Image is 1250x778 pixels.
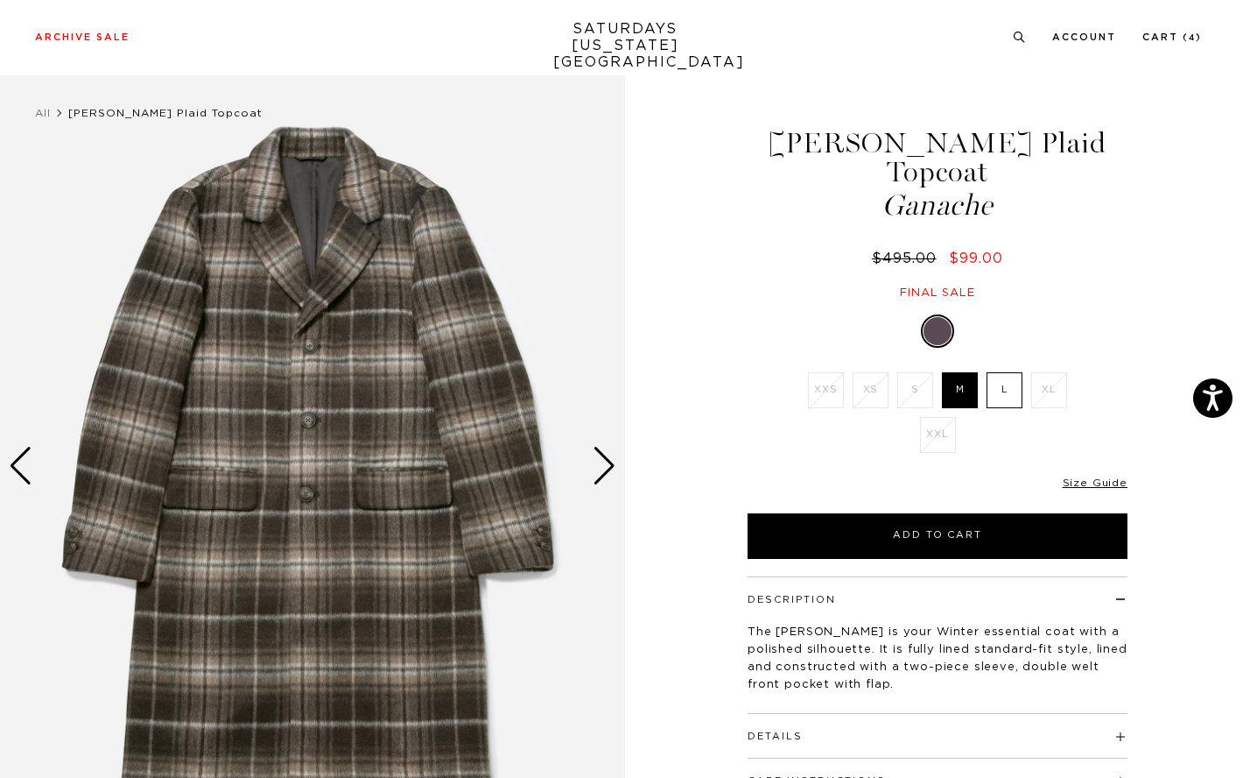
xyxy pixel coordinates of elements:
[1142,32,1202,42] a: Cart (4)
[987,372,1022,408] label: L
[872,251,944,265] del: $495.00
[942,372,978,408] label: M
[35,108,51,118] a: All
[748,732,803,741] button: Details
[745,129,1130,220] h1: [PERSON_NAME] Plaid Topcoat
[1063,477,1127,488] a: Size Guide
[745,191,1130,220] span: Ganache
[553,21,698,71] a: SATURDAYS[US_STATE][GEOGRAPHIC_DATA]
[1189,34,1196,42] small: 4
[949,251,1003,265] span: $99.00
[748,595,836,605] button: Description
[748,513,1127,559] button: Add to Cart
[68,108,263,118] span: [PERSON_NAME] Plaid Topcoat
[9,447,32,485] div: Previous slide
[1052,32,1116,42] a: Account
[593,447,616,485] div: Next slide
[745,286,1130,301] div: Final sale
[35,32,130,42] a: Archive Sale
[748,624,1127,694] p: The [PERSON_NAME] is your Winter essential coat with a polished silhouette. It is fully lined sta...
